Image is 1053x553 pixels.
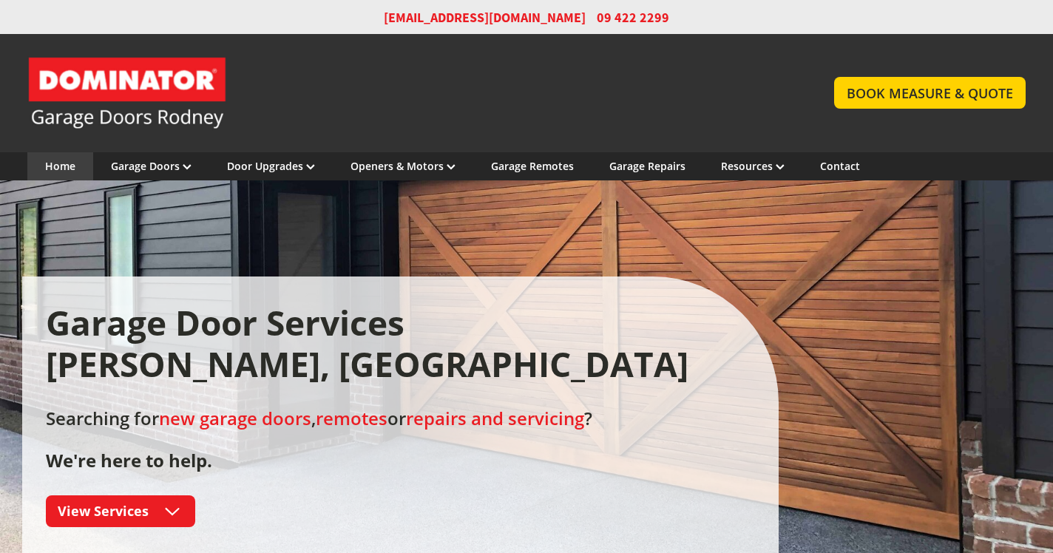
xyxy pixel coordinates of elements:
a: Resources [721,159,785,173]
a: remotes [316,407,387,430]
span: View Services [58,502,149,520]
a: repairs and servicing [406,407,584,430]
a: new garage doors [159,407,311,430]
a: View Services [46,495,195,527]
a: Garage Door and Secure Access Solutions homepage [27,56,805,130]
a: Home [45,159,75,173]
a: BOOK MEASURE & QUOTE [834,77,1026,109]
a: Openers & Motors [351,159,456,173]
a: Garage Repairs [609,159,685,173]
a: Garage Doors [111,159,192,173]
h1: Garage Door Services [PERSON_NAME], [GEOGRAPHIC_DATA] [46,302,755,384]
h2: Searching for , or ? [46,408,755,472]
a: Door Upgrades [227,159,315,173]
span: 09 422 2299 [597,9,669,27]
a: [EMAIL_ADDRESS][DOMAIN_NAME] [384,9,586,27]
a: Garage Remotes [491,159,574,173]
a: Contact [820,159,860,173]
strong: We're here to help. [46,448,212,472]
